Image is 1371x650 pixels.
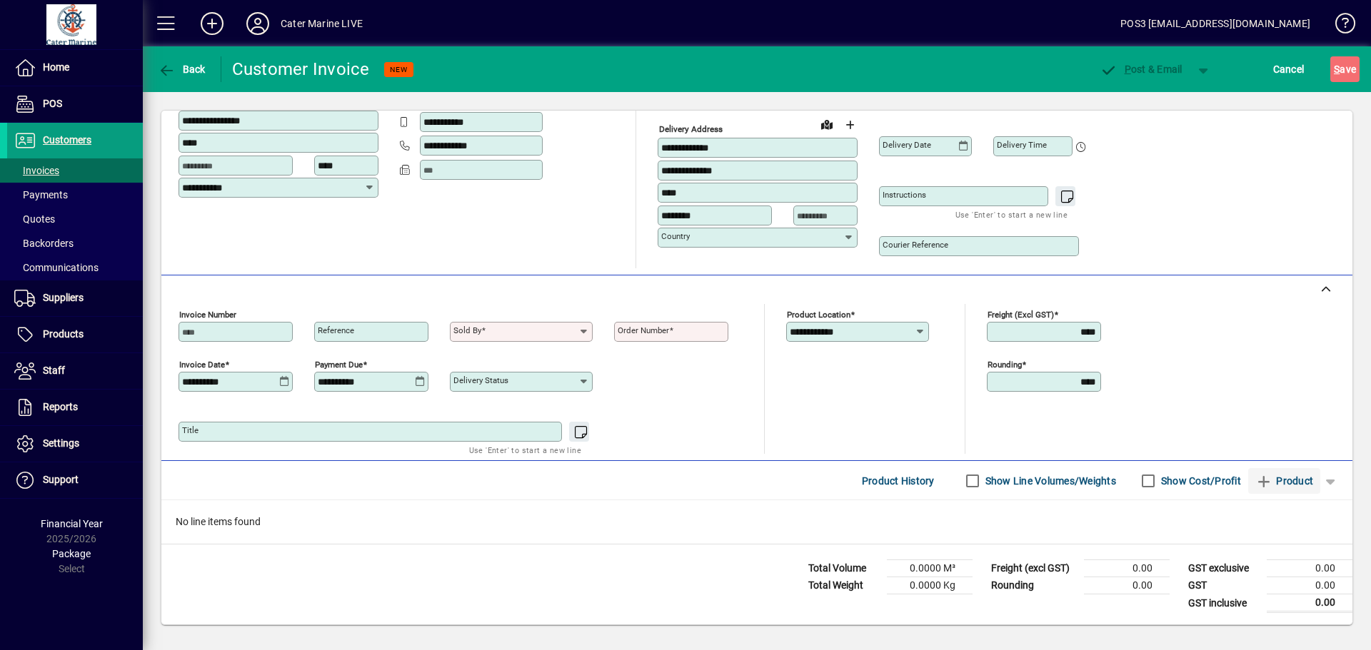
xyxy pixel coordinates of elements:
div: No line items found [161,500,1352,544]
a: POS [7,86,143,122]
span: Customers [43,134,91,146]
td: Rounding [984,577,1084,594]
mat-label: Invoice number [179,310,236,320]
td: 0.0000 Kg [887,577,973,594]
td: Total Weight [801,577,887,594]
span: ave [1334,58,1356,81]
button: Choose address [838,113,861,136]
td: GST exclusive [1181,560,1267,577]
mat-label: Delivery status [453,375,508,385]
a: Support [7,462,143,498]
td: 0.00 [1267,577,1352,594]
button: Product [1248,468,1320,494]
span: Product History [862,469,935,492]
button: Add [189,11,235,36]
mat-label: Rounding [988,360,1022,370]
td: 0.00 [1084,577,1170,594]
span: Settings [43,437,79,449]
label: Show Cost/Profit [1158,474,1241,488]
mat-label: Sold by [453,325,481,335]
td: 0.00 [1267,560,1352,577]
a: Invoices [7,158,143,183]
mat-label: Country [661,231,690,241]
a: Settings [7,426,143,462]
span: Support [43,474,79,485]
mat-label: Payment due [315,360,363,370]
td: GST [1181,577,1267,594]
mat-label: Delivery time [997,140,1047,150]
span: Staff [43,365,65,376]
div: POS3 [EMAIL_ADDRESS][DOMAIN_NAME] [1120,12,1310,35]
mat-label: Freight (excl GST) [988,310,1054,320]
div: Cater Marine LIVE [281,12,363,35]
span: ost & Email [1100,64,1182,75]
span: Back [158,64,206,75]
button: Cancel [1270,56,1308,82]
mat-label: Product location [787,310,850,320]
span: Package [52,548,91,559]
span: Reports [43,401,78,412]
td: 0.00 [1084,560,1170,577]
mat-hint: Use 'Enter' to start a new line [955,206,1068,223]
a: Knowledge Base [1325,3,1353,49]
mat-label: Reference [318,325,354,335]
td: Freight (excl GST) [984,560,1084,577]
a: Suppliers [7,280,143,316]
app-page-header-button: Back [143,56,221,82]
span: Invoices [14,165,59,176]
button: Post & Email [1093,56,1190,82]
span: Product [1255,469,1313,492]
mat-label: Courier Reference [883,240,948,250]
td: 0.00 [1267,594,1352,612]
button: Save [1330,56,1360,82]
button: Back [154,56,209,82]
td: 0.0000 M³ [887,560,973,577]
mat-label: Instructions [883,190,926,200]
span: Financial Year [41,518,103,529]
span: Quotes [14,213,55,225]
a: Payments [7,183,143,207]
span: S [1334,64,1340,75]
span: Products [43,328,84,340]
td: GST inclusive [1181,594,1267,612]
a: Products [7,317,143,352]
div: Customer Invoice [232,58,370,81]
span: Payments [14,189,68,200]
a: Backorders [7,231,143,255]
mat-label: Invoice date [179,360,225,370]
a: Staff [7,353,143,389]
a: Quotes [7,207,143,231]
a: Reports [7,390,143,425]
span: P [1125,64,1131,75]
span: Communications [14,262,99,273]
a: View on map [815,113,838,136]
mat-label: Delivery date [883,140,931,150]
td: Total Volume [801,560,887,577]
span: Suppliers [43,292,84,303]
span: POS [43,98,62,109]
button: Product History [856,468,940,494]
button: Profile [235,11,281,36]
span: Home [43,61,69,73]
span: Cancel [1273,58,1305,81]
mat-label: Order number [618,325,669,335]
a: Communications [7,255,143,280]
a: Home [7,50,143,86]
mat-label: Title [182,425,199,435]
label: Show Line Volumes/Weights [983,474,1116,488]
span: NEW [390,65,408,74]
mat-hint: Use 'Enter' to start a new line [469,442,581,458]
span: Backorders [14,238,74,249]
